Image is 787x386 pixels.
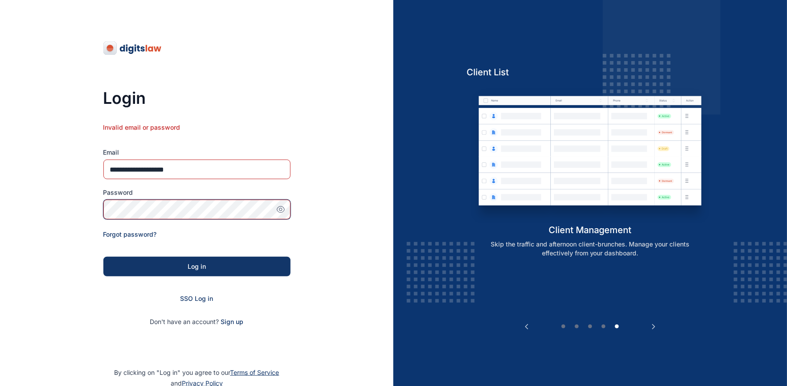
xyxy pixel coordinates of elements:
label: Email [103,148,291,157]
button: 2 [573,322,582,331]
button: 5 [613,322,622,331]
button: Next [649,322,658,331]
button: 1 [559,322,568,331]
button: Log in [103,257,291,276]
img: client-management.svg [467,85,714,224]
h5: client management [467,224,714,236]
p: Don't have an account? [103,317,291,326]
button: Previous [522,322,531,331]
label: Password [103,188,291,197]
a: Sign up [221,318,244,325]
a: Terms of Service [230,369,279,376]
button: 3 [586,322,595,331]
a: Forgot password? [103,230,157,238]
img: digitslaw-logo [103,41,162,55]
a: SSO Log in [180,295,213,302]
span: Sign up [221,317,244,326]
div: Invalid email or password [103,123,291,148]
h5: Client List [467,66,714,78]
p: Skip the traffic and afternoon client-brunches. Manage your clients effectively from your dashboard. [476,240,705,258]
button: 4 [599,322,608,331]
h3: Login [103,89,291,107]
div: Log in [118,262,276,271]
